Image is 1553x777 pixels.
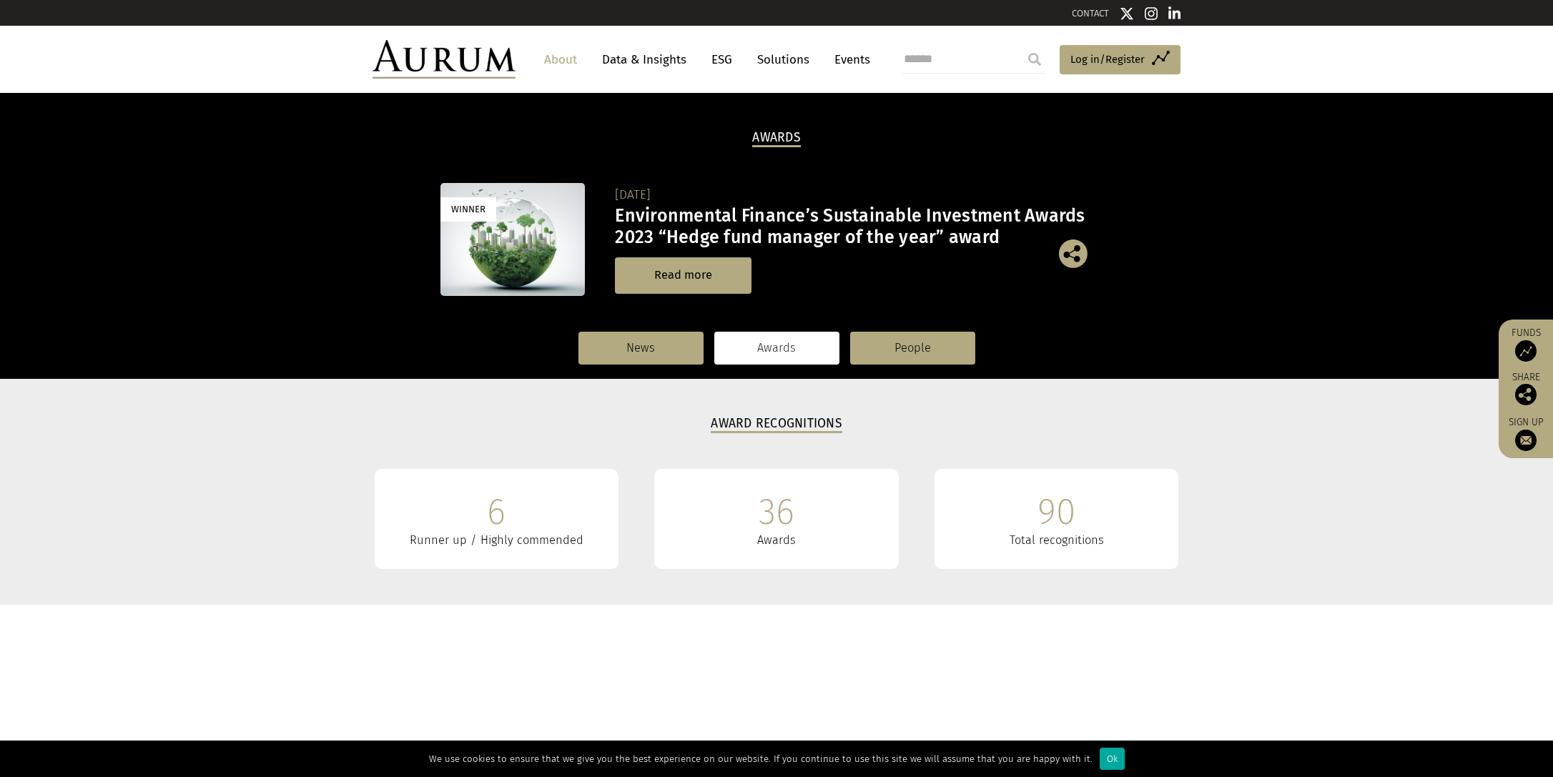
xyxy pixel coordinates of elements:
div: Share [1506,372,1546,405]
div: [DATE] [615,185,1109,205]
a: Solutions [750,46,817,73]
img: Aurum [373,40,516,79]
img: Twitter icon [1120,6,1134,21]
div: Winner [440,197,496,221]
a: News [578,332,704,365]
img: Sign up to our newsletter [1515,430,1537,451]
a: About [537,46,584,73]
a: People [850,332,975,365]
a: Awards [714,332,839,365]
div: Ok [1100,748,1125,770]
a: ESG [704,46,739,73]
h3: Environmental Finance’s Sustainable Investment Awards 2023 “Hedge fund manager of the year” award [615,205,1109,248]
div: Runner up / Highly commended [396,533,598,548]
input: Submit [1020,45,1049,74]
a: Log in/Register [1060,45,1180,75]
a: Sign up [1506,416,1546,451]
div: 90 [1037,490,1075,533]
a: Data & Insights [595,46,694,73]
a: Events [827,46,870,73]
a: Read more [615,257,751,294]
img: Access Funds [1515,340,1537,362]
a: CONTACT [1072,8,1109,19]
div: Awards [676,533,877,548]
div: 6 [487,490,506,533]
img: Share this post [1515,384,1537,405]
img: Instagram icon [1145,6,1158,21]
div: 36 [759,490,794,533]
img: Linkedin icon [1168,6,1181,21]
h3: Award Recognitions [711,416,842,433]
span: Log in/Register [1070,51,1145,68]
div: Total recognitions [956,533,1158,548]
h2: Awards [752,130,801,147]
a: Funds [1506,327,1546,362]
